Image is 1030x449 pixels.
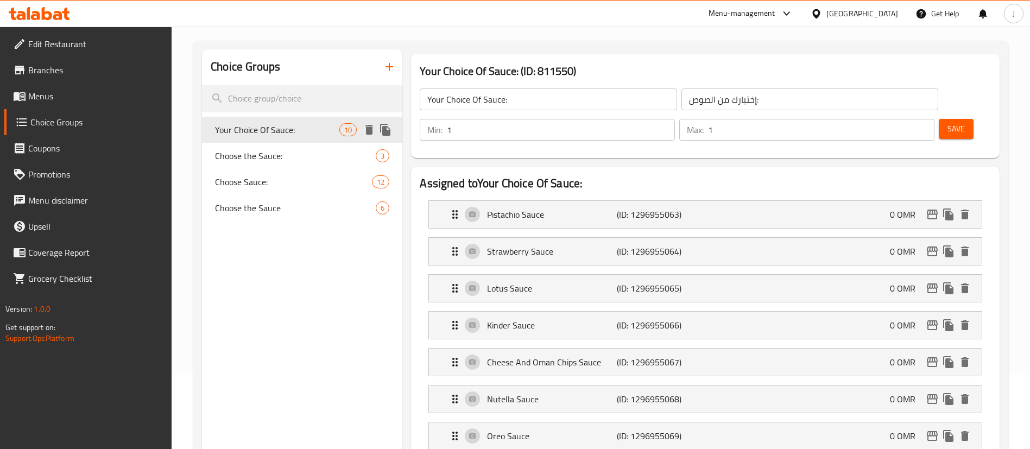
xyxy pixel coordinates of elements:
[890,282,924,295] p: 0 OMR
[957,354,973,370] button: delete
[487,356,616,369] p: Cheese And Oman Chips Sauce
[617,429,703,442] p: (ID: 1296955069)
[420,196,991,233] li: Expand
[377,122,394,138] button: duplicate
[429,349,982,376] div: Expand
[215,201,376,214] span: Choose the Sauce
[4,239,172,265] a: Coverage Report
[376,151,389,161] span: 3
[940,243,957,260] button: duplicate
[487,429,616,442] p: Oreo Sauce
[376,201,389,214] div: Choices
[202,143,402,169] div: Choose the Sauce:3
[957,428,973,444] button: delete
[487,208,616,221] p: Pistachio Sauce
[617,319,703,332] p: (ID: 1296955066)
[890,208,924,221] p: 0 OMR
[487,393,616,406] p: Nutella Sauce
[940,354,957,370] button: duplicate
[924,428,940,444] button: edit
[28,246,163,259] span: Coverage Report
[5,302,32,316] span: Version:
[420,307,991,344] li: Expand
[28,90,163,103] span: Menus
[429,312,982,339] div: Expand
[487,245,616,258] p: Strawberry Sauce
[5,331,74,345] a: Support.OpsPlatform
[4,135,172,161] a: Coupons
[940,206,957,223] button: duplicate
[429,201,982,228] div: Expand
[420,62,991,80] h3: Your Choice Of Sauce: (ID: 811550)
[4,213,172,239] a: Upsell
[211,59,280,75] h2: Choice Groups
[340,125,356,135] span: 10
[28,142,163,155] span: Coupons
[376,203,389,213] span: 6
[202,117,402,143] div: Your Choice Of Sauce:10deleteduplicate
[957,317,973,333] button: delete
[487,282,616,295] p: Lotus Sauce
[361,122,377,138] button: delete
[4,265,172,292] a: Grocery Checklist
[890,356,924,369] p: 0 OMR
[28,272,163,285] span: Grocery Checklist
[709,7,775,20] div: Menu-management
[924,391,940,407] button: edit
[939,119,974,139] button: Save
[215,123,339,136] span: Your Choice Of Sauce:
[617,208,703,221] p: (ID: 1296955063)
[28,168,163,181] span: Promotions
[372,177,389,187] span: 12
[202,195,402,221] div: Choose the Sauce6
[940,428,957,444] button: duplicate
[339,123,357,136] div: Choices
[1013,8,1015,20] span: J
[215,175,372,188] span: Choose Sauce:
[957,243,973,260] button: delete
[202,169,402,195] div: Choose Sauce:12
[420,233,991,270] li: Expand
[420,270,991,307] li: Expand
[28,64,163,77] span: Branches
[420,344,991,381] li: Expand
[372,175,389,188] div: Choices
[28,220,163,233] span: Upsell
[617,356,703,369] p: (ID: 1296955067)
[940,317,957,333] button: duplicate
[34,302,50,316] span: 1.0.0
[957,280,973,296] button: delete
[924,354,940,370] button: edit
[215,149,376,162] span: Choose the Sauce:
[4,109,172,135] a: Choice Groups
[940,391,957,407] button: duplicate
[890,319,924,332] p: 0 OMR
[957,391,973,407] button: delete
[687,123,704,136] p: Max:
[4,31,172,57] a: Edit Restaurant
[427,123,443,136] p: Min:
[890,429,924,442] p: 0 OMR
[826,8,898,20] div: [GEOGRAPHIC_DATA]
[957,206,973,223] button: delete
[376,149,389,162] div: Choices
[5,320,55,334] span: Get support on:
[202,85,402,112] input: search
[617,282,703,295] p: (ID: 1296955065)
[947,122,965,136] span: Save
[617,393,703,406] p: (ID: 1296955068)
[4,187,172,213] a: Menu disclaimer
[924,280,940,296] button: edit
[617,245,703,258] p: (ID: 1296955064)
[924,243,940,260] button: edit
[890,245,924,258] p: 0 OMR
[487,319,616,332] p: Kinder Sauce
[30,116,163,129] span: Choice Groups
[4,161,172,187] a: Promotions
[420,381,991,418] li: Expand
[28,194,163,207] span: Menu disclaimer
[924,317,940,333] button: edit
[429,275,982,302] div: Expand
[940,280,957,296] button: duplicate
[4,57,172,83] a: Branches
